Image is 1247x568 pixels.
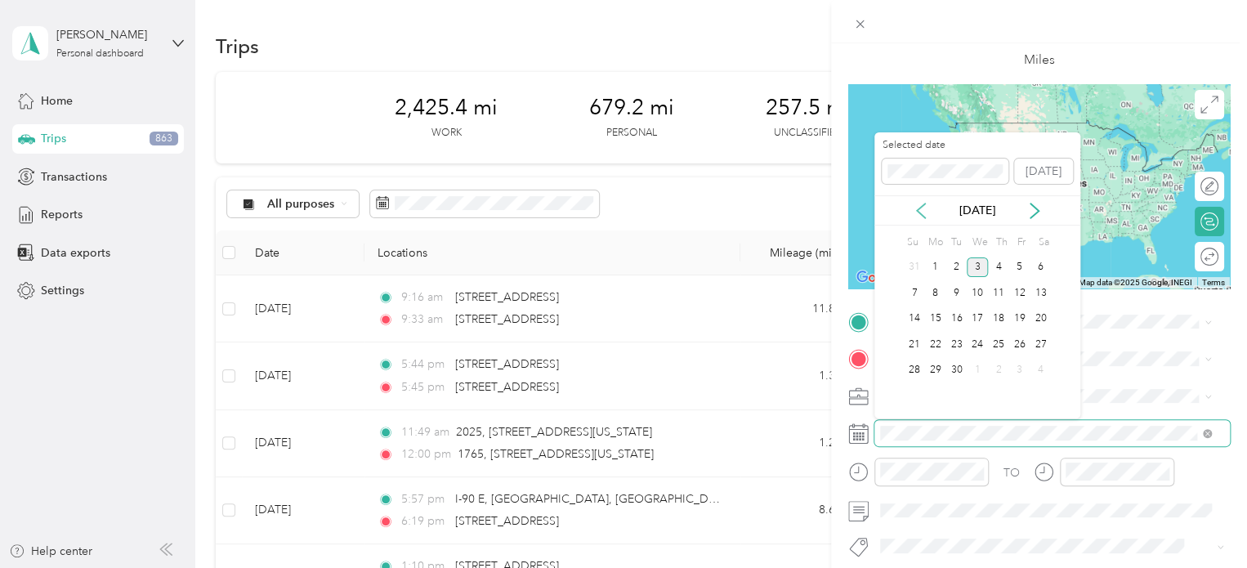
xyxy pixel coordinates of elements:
[1030,309,1051,329] div: 20
[946,309,968,329] div: 16
[882,138,1008,153] label: Selected date
[1009,334,1030,355] div: 26
[988,283,1009,303] div: 11
[946,360,968,381] div: 30
[925,257,946,278] div: 1
[946,257,968,278] div: 2
[994,231,1009,254] div: Th
[1009,257,1030,278] div: 5
[925,231,943,254] div: Mo
[925,309,946,329] div: 15
[1155,476,1247,568] iframe: Everlance-gr Chat Button Frame
[852,267,906,288] a: Open this area in Google Maps (opens a new window)
[967,283,988,303] div: 10
[1079,278,1192,287] span: Map data ©2025 Google, INEGI
[1030,283,1051,303] div: 13
[1030,257,1051,278] div: 6
[904,231,919,254] div: Su
[904,283,925,303] div: 7
[1024,50,1055,70] p: Miles
[925,283,946,303] div: 8
[988,309,1009,329] div: 18
[988,334,1009,355] div: 25
[969,231,988,254] div: We
[925,334,946,355] div: 22
[1030,334,1051,355] div: 27
[1014,231,1030,254] div: Fr
[1003,464,1020,481] div: TO
[967,360,988,381] div: 1
[1009,309,1030,329] div: 19
[904,257,925,278] div: 31
[904,309,925,329] div: 14
[967,257,988,278] div: 3
[967,334,988,355] div: 24
[1009,360,1030,381] div: 3
[988,360,1009,381] div: 2
[948,231,963,254] div: Tu
[1030,360,1051,381] div: 4
[904,360,925,381] div: 28
[852,267,906,288] img: Google
[946,283,968,303] div: 9
[925,360,946,381] div: 29
[1014,159,1073,185] button: [DATE]
[904,334,925,355] div: 21
[967,309,988,329] div: 17
[943,202,1012,219] p: [DATE]
[1009,283,1030,303] div: 12
[1035,231,1051,254] div: Sa
[988,257,1009,278] div: 4
[946,334,968,355] div: 23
